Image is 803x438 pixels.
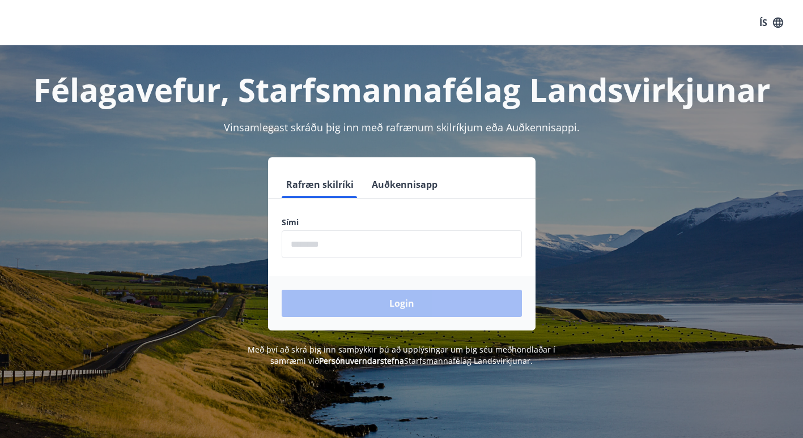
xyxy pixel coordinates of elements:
[14,68,789,111] h1: Félagavefur, Starfsmannafélag Landsvirkjunar
[753,12,789,33] button: ÍS
[367,171,442,198] button: Auðkennisapp
[224,121,580,134] span: Vinsamlegast skráðu þig inn með rafrænum skilríkjum eða Auðkennisappi.
[248,344,555,366] span: Með því að skrá þig inn samþykkir þú að upplýsingar um þig séu meðhöndlaðar í samræmi við Starfsm...
[282,217,522,228] label: Sími
[319,355,404,366] a: Persónuverndarstefna
[282,171,358,198] button: Rafræn skilríki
